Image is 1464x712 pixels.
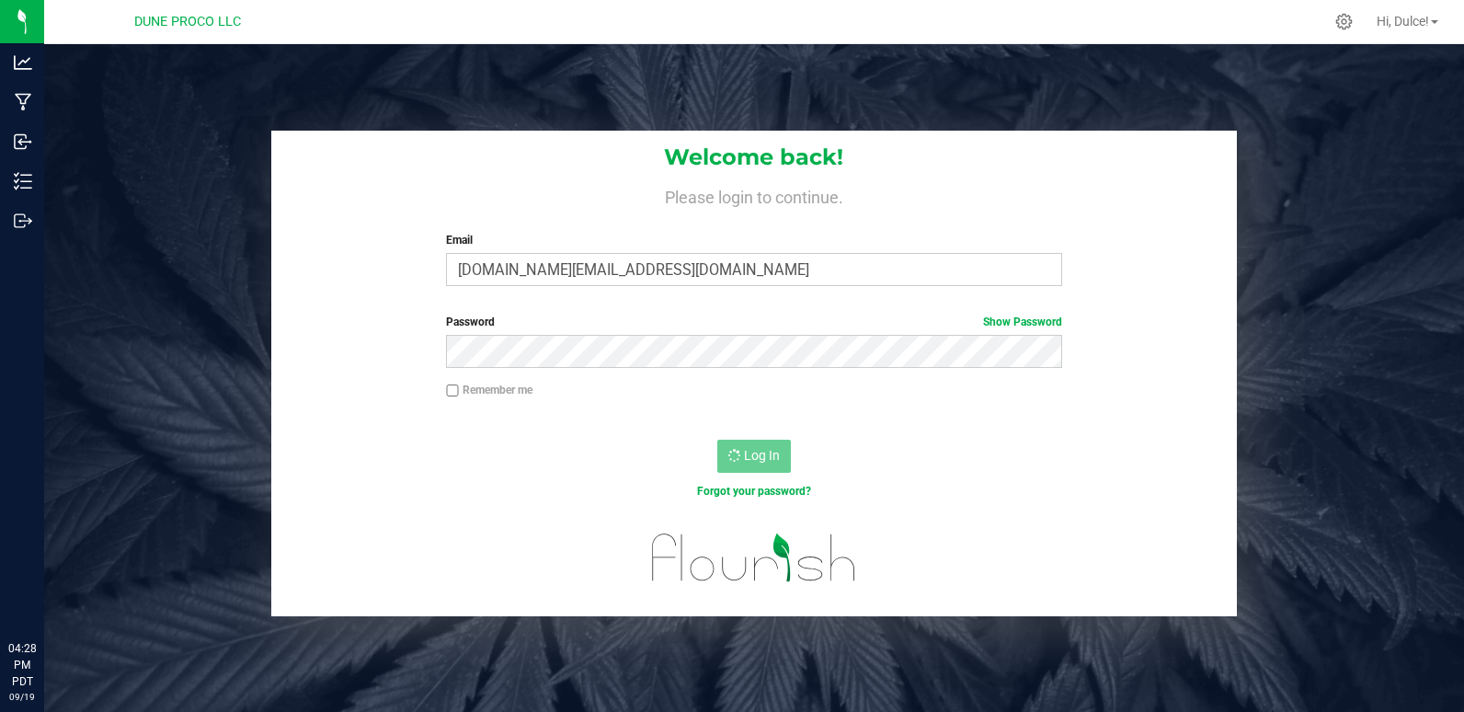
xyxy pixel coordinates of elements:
a: Show Password [983,316,1062,328]
input: Remember me [446,385,459,397]
a: Forgot your password? [697,485,811,498]
h4: Please login to continue. [271,184,1236,206]
inline-svg: Inbound [14,132,32,151]
span: Log In [744,448,780,463]
inline-svg: Manufacturing [14,93,32,111]
button: Log In [717,440,791,473]
inline-svg: Analytics [14,53,32,72]
p: 04:28 PM PDT [8,640,36,690]
img: flourish_logo.svg [634,519,875,596]
inline-svg: Inventory [14,172,32,190]
span: Password [446,316,495,328]
span: Hi, Dulce! [1377,14,1429,29]
inline-svg: Outbound [14,212,32,230]
h1: Welcome back! [271,145,1236,169]
label: Remember me [446,382,532,398]
div: Manage settings [1332,13,1355,30]
span: DUNE PROCO LLC [134,14,241,29]
p: 09/19 [8,690,36,704]
label: Email [446,232,1062,248]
